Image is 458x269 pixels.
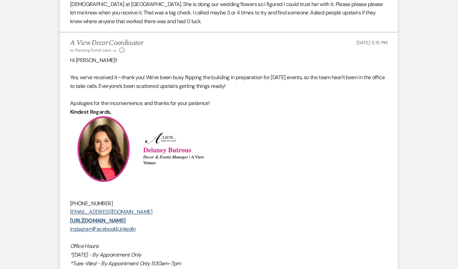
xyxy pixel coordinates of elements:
[70,243,99,250] em: Office Hours:
[70,48,118,54] button: to: Planning Portal Users
[70,217,125,224] a: [URL][DOMAIN_NAME]
[70,48,111,53] span: to: Planning Portal Users
[70,226,93,233] a: Instagram
[117,226,136,233] a: LinkedIn
[70,56,388,65] p: Hi [PERSON_NAME]!!
[94,226,116,233] a: Facebook
[70,109,111,116] strong: Kindest Regards,
[70,116,137,182] img: 3.png
[70,99,388,108] p: Apologies for the inconvenience, and thanks for your patience!
[140,132,213,166] img: Screenshot 2024-08-29 at 1.40.01 PM.png
[70,39,143,48] h5: A View Decor Coordinator
[70,260,181,267] em: *Tues-Wed - By Appointment Only 11:30am-7pm
[70,200,388,208] p: [PHONE_NUMBER]
[70,225,388,234] p: | |
[70,73,388,91] p: Yes, we’ve received it—thank you! We've been busy flipping the building in preparation for [DATE]...
[70,209,152,216] a: [EMAIL_ADDRESS][DOMAIN_NAME]
[70,252,141,259] em: *[DATE] - By Appointment Only
[357,40,388,46] span: [DATE] 5:15 PM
